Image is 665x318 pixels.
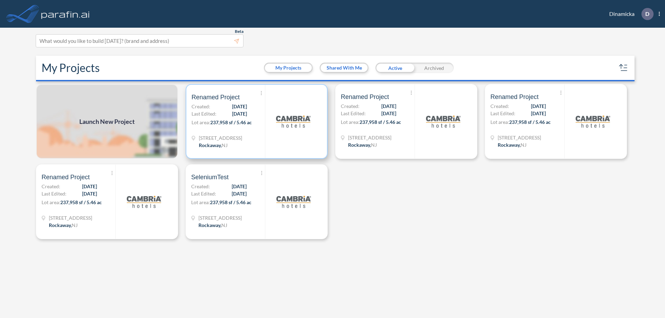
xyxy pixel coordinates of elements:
span: NJ [521,142,526,148]
span: Last Edited: [191,190,216,197]
div: Active [375,63,415,73]
span: Rockaway , [348,142,371,148]
span: NJ [371,142,377,148]
span: Last Edited: [192,110,216,117]
span: Lot area: [490,119,509,125]
span: Lot area: [192,119,210,125]
img: logo [276,184,311,219]
a: Launch New Project [36,84,178,159]
span: [DATE] [82,190,97,197]
span: SeleniumTest [191,173,229,181]
img: logo [276,104,311,139]
div: Rockaway, NJ [498,141,526,148]
span: Renamed Project [192,93,240,101]
p: D [645,11,649,17]
span: [DATE] [232,103,247,110]
span: [DATE] [82,183,97,190]
div: Archived [415,63,454,73]
span: 321 Mt Hope Ave [198,214,242,221]
span: 321 Mt Hope Ave [498,134,541,141]
span: Lot area: [341,119,360,125]
span: 237,958 sf / 5.46 ac [360,119,401,125]
span: NJ [222,142,228,148]
div: Rockaway, NJ [198,221,227,229]
span: Rockaway , [198,222,221,228]
img: logo [40,7,91,21]
span: 321 Mt Hope Ave [348,134,391,141]
span: Renamed Project [42,173,90,181]
span: Last Edited: [341,110,366,117]
span: 237,958 sf / 5.46 ac [60,199,102,205]
span: NJ [221,222,227,228]
div: Dinamicka [599,8,660,20]
button: Shared With Me [321,64,367,72]
span: Created: [42,183,60,190]
span: Created: [191,183,210,190]
span: Created: [490,102,509,110]
span: Renamed Project [341,93,389,101]
span: Rockaway , [498,142,521,148]
span: [DATE] [232,110,247,117]
div: Rockaway, NJ [49,221,78,229]
span: [DATE] [232,190,247,197]
span: 237,958 sf / 5.46 ac [210,119,252,125]
span: Last Edited: [490,110,515,117]
h2: My Projects [42,61,100,74]
img: logo [576,104,610,139]
span: Renamed Project [490,93,539,101]
span: [DATE] [381,102,396,110]
button: sort [618,62,629,73]
span: Rockaway , [49,222,72,228]
span: Created: [192,103,210,110]
span: [DATE] [381,110,396,117]
span: Last Edited: [42,190,66,197]
span: 237,958 sf / 5.46 ac [509,119,551,125]
span: 237,958 sf / 5.46 ac [210,199,251,205]
img: logo [127,184,161,219]
img: logo [426,104,461,139]
span: [DATE] [531,110,546,117]
span: 321 Mt Hope Ave [199,134,242,142]
img: add [36,84,178,159]
span: [DATE] [531,102,546,110]
button: My Projects [265,64,312,72]
span: Launch New Project [79,117,135,126]
span: Lot area: [191,199,210,205]
span: Rockaway , [199,142,222,148]
span: Lot area: [42,199,60,205]
div: Rockaway, NJ [199,142,228,149]
div: Rockaway, NJ [348,141,377,148]
span: Beta [235,29,243,34]
span: [DATE] [232,183,247,190]
span: Created: [341,102,360,110]
span: 321 Mt Hope Ave [49,214,92,221]
span: NJ [72,222,78,228]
